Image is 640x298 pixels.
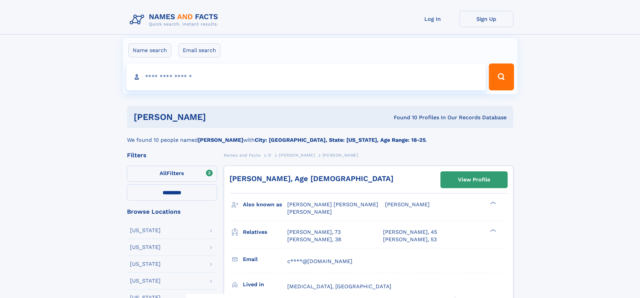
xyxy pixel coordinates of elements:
img: Logo Names and Facts [127,11,224,29]
b: City: [GEOGRAPHIC_DATA], State: [US_STATE], Age Range: 18-25 [255,137,426,143]
a: D [268,151,271,159]
div: [US_STATE] [130,261,161,267]
div: View Profile [458,172,490,187]
h1: [PERSON_NAME] [134,113,300,121]
a: Log In [406,11,460,27]
div: [US_STATE] [130,245,161,250]
span: [PERSON_NAME] [PERSON_NAME] [287,201,378,208]
span: D [268,153,271,158]
label: Filters [127,166,217,182]
h3: Email [243,254,287,265]
a: [PERSON_NAME], 38 [287,236,341,243]
div: Found 10 Profiles In Our Records Database [300,114,507,121]
div: [US_STATE] [130,228,161,233]
b: [PERSON_NAME] [198,137,243,143]
div: Browse Locations [127,209,217,215]
label: Email search [178,43,220,57]
span: [PERSON_NAME] [385,201,430,208]
span: [PERSON_NAME] [323,153,358,158]
h3: Lived in [243,279,287,290]
a: Names and Facts [224,151,261,159]
span: All [160,170,167,176]
a: [PERSON_NAME], Age [DEMOGRAPHIC_DATA] [229,174,393,183]
a: [PERSON_NAME], 45 [383,228,437,236]
div: ❯ [488,228,497,232]
h3: Relatives [243,226,287,238]
div: Filters [127,152,217,158]
a: [PERSON_NAME] [279,151,315,159]
a: [PERSON_NAME], 73 [287,228,341,236]
span: [PERSON_NAME] [279,153,315,158]
div: We found 10 people named with . [127,128,513,144]
span: [PERSON_NAME] [287,209,332,215]
a: View Profile [441,172,507,188]
div: [US_STATE] [130,278,161,284]
button: Search Button [489,63,514,90]
a: Sign Up [460,11,513,27]
label: Name search [128,43,171,57]
div: ❯ [488,201,497,205]
input: search input [126,63,486,90]
span: [MEDICAL_DATA], [GEOGRAPHIC_DATA] [287,283,391,290]
a: [PERSON_NAME], 53 [383,236,437,243]
h3: Also known as [243,199,287,210]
